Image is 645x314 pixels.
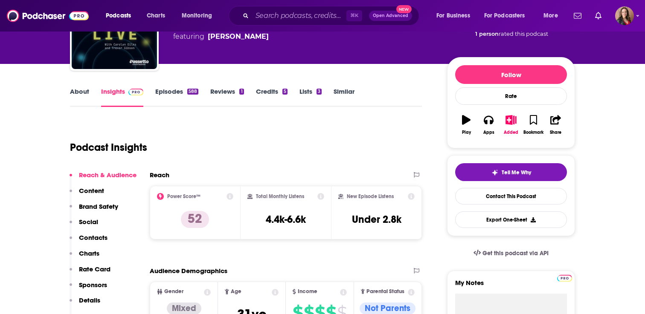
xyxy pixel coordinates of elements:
span: ⌘ K [346,10,362,21]
a: Reviews1 [210,87,244,107]
a: Episodes588 [155,87,198,107]
h3: 4.4k-6.6k [266,213,306,226]
span: Gender [164,289,183,294]
button: Social [70,218,98,233]
h2: Total Monthly Listens [256,193,304,199]
a: Contact This Podcast [455,188,567,205]
a: Chris Walker [208,32,269,42]
p: Rate Card [79,265,110,273]
button: tell me why sparkleTell Me Why [455,163,567,181]
button: Content [70,187,104,202]
img: User Profile [615,6,634,25]
a: Show notifications dropdown [592,9,605,23]
span: For Podcasters [484,10,525,22]
button: Added [500,109,522,140]
button: Rate Card [70,265,110,281]
p: Details [79,296,100,304]
p: Sponsors [79,281,107,289]
a: About [70,87,89,107]
div: 1 [239,89,244,95]
span: Age [231,289,241,294]
p: Content [79,187,104,195]
button: open menu [176,9,223,23]
img: Podchaser Pro [128,89,143,95]
a: Show notifications dropdown [570,9,585,23]
a: InsightsPodchaser Pro [101,87,143,107]
p: Contacts [79,233,107,242]
h2: New Episode Listens [347,193,394,199]
h2: Power Score™ [167,193,200,199]
span: Get this podcast via API [482,250,549,257]
div: 3 [317,89,322,95]
span: Tell Me Why [502,169,531,176]
button: Details [70,296,100,312]
button: Bookmark [522,109,544,140]
a: Get this podcast via API [467,243,555,264]
span: featuring [173,32,311,42]
button: Play [455,109,477,140]
span: Monitoring [182,10,212,22]
div: 588 [187,89,198,95]
span: Parental Status [366,289,404,294]
button: Contacts [70,233,107,249]
span: Income [298,289,317,294]
span: Logged in as catygray [615,6,634,25]
span: Charts [147,10,165,22]
a: Credits5 [256,87,288,107]
h2: Audience Demographics [150,267,227,275]
div: Bookmark [523,130,543,135]
div: 5 [282,89,288,95]
button: Sponsors [70,281,107,297]
label: My Notes [455,279,567,294]
h1: Podcast Insights [70,141,147,154]
span: 1 person [475,31,499,37]
div: Apps [483,130,494,135]
button: Apps [477,109,500,140]
h2: Reach [150,171,169,179]
button: Show profile menu [615,6,634,25]
p: 52 [181,211,209,228]
button: Reach & Audience [70,171,137,187]
div: Search podcasts, credits, & more... [237,6,427,26]
p: Reach & Audience [79,171,137,179]
button: Open AdvancedNew [369,11,412,21]
div: Play [462,130,471,135]
div: Share [550,130,561,135]
a: Charts [141,9,170,23]
span: New [396,5,412,13]
button: open menu [537,9,569,23]
button: Share [545,109,567,140]
button: open menu [100,9,142,23]
span: More [543,10,558,22]
a: Pro website [557,274,572,282]
button: open menu [479,9,537,23]
a: Lists3 [299,87,322,107]
p: Social [79,218,98,226]
button: Charts [70,249,99,265]
div: A weekly podcast [173,21,311,42]
button: Brand Safety [70,202,118,218]
input: Search podcasts, credits, & more... [252,9,346,23]
button: Export One-Sheet [455,211,567,228]
div: Added [504,130,518,135]
button: Follow [455,65,567,84]
span: For Business [436,10,470,22]
p: Brand Safety [79,202,118,210]
span: rated this podcast [499,31,548,37]
img: Podchaser Pro [557,275,572,282]
div: Rate [455,87,567,105]
p: Charts [79,249,99,257]
span: Podcasts [106,10,131,22]
button: open menu [430,9,481,23]
span: Open Advanced [373,14,408,18]
img: Podchaser - Follow, Share and Rate Podcasts [7,8,89,24]
h3: Under 2.8k [352,213,401,226]
a: Similar [334,87,354,107]
img: tell me why sparkle [491,169,498,176]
